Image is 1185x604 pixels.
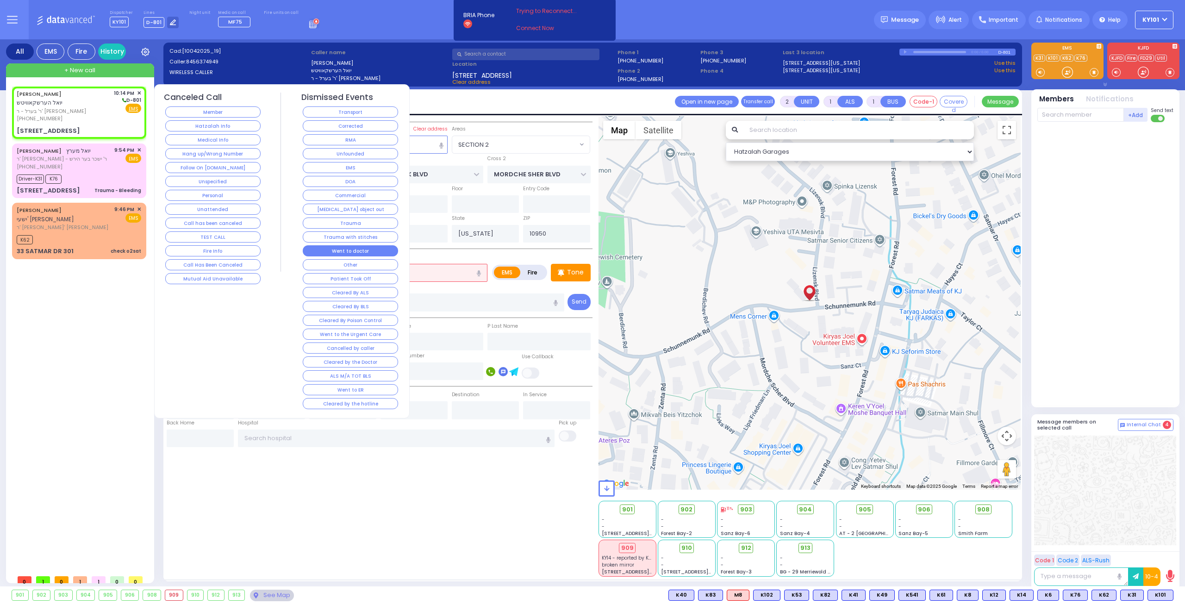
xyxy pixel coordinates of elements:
span: - [898,523,901,530]
button: Trauma with stitches [303,231,398,243]
span: [10042025_19] [182,47,221,55]
button: Went to the Urgent Care [303,329,398,340]
div: K8 [957,590,979,601]
span: SECTION 2 [452,136,590,153]
label: Medic on call [218,10,253,16]
button: Member [165,106,261,118]
label: EMS [494,267,521,278]
span: Sanz Bay-4 [780,530,810,537]
label: [PHONE_NUMBER] [700,57,746,64]
span: 1 [92,576,106,583]
a: [STREET_ADDRESS][US_STATE] [783,67,860,75]
button: 10-4 [1143,567,1160,586]
a: [PERSON_NAME] [17,147,62,155]
label: KJFD [1107,46,1179,52]
a: K101 [1046,55,1060,62]
span: - [780,554,783,561]
button: ALS M/A TOT BLS [303,370,398,381]
span: 908 [977,505,990,514]
div: K76 [1063,590,1088,601]
button: Code-1 [910,96,937,107]
label: ZIP [523,215,530,222]
button: Code 2 [1056,554,1079,566]
button: Transport [303,106,398,118]
span: - [721,523,723,530]
span: + New call [64,66,95,75]
a: Open in new page [675,96,739,107]
span: Notifications [1045,16,1082,24]
span: - [958,516,961,523]
button: Show satellite imagery [636,121,681,139]
button: ALS-Rush [1081,554,1111,566]
span: [STREET_ADDRESS][PERSON_NAME] [602,530,689,537]
div: JOEL HERSHKOWITZ [801,275,817,303]
div: 33 SATMAR DR 301 [17,247,74,256]
button: Transfer call [741,96,775,107]
div: K14 [1010,590,1034,601]
button: Commercial [303,190,398,201]
div: BLS [957,590,979,601]
span: ✕ [137,89,141,97]
div: 902 [33,590,50,600]
div: 908 [143,590,161,600]
span: SECTION 2 [452,136,577,153]
div: BLS [668,590,694,601]
span: EMS [125,213,141,223]
button: DOA [303,176,398,187]
span: 9:46 PM [114,206,134,213]
button: Cleared by the hotline [303,398,398,409]
div: BLS [869,590,895,601]
div: K40 [668,590,694,601]
span: ר' בערל - ר' [PERSON_NAME] [17,107,111,115]
span: - [780,561,783,568]
label: Floor [452,185,463,193]
label: Fire units on call [264,10,299,16]
span: Phone 2 [617,67,697,75]
span: 0 [18,576,31,583]
div: K31 [1120,590,1144,601]
span: 905 [859,505,871,514]
span: D-801 [121,97,141,104]
button: Code 1 [1034,554,1055,566]
a: Use this [994,59,1016,67]
button: Unattended [165,204,261,215]
span: Message [891,15,919,25]
label: Cad: [169,47,308,55]
button: Other [303,259,398,270]
div: BLS [1148,590,1173,601]
div: K49 [869,590,895,601]
span: Alert [948,16,962,24]
div: All [6,44,34,60]
div: K83 [698,590,723,601]
span: BRIA Phone [463,11,494,19]
div: EMS [37,44,64,60]
a: [STREET_ADDRESS][US_STATE] [783,59,860,67]
span: - [839,516,842,523]
div: 11% [721,506,733,512]
div: See map [250,590,293,601]
label: Caller: [169,58,308,66]
div: 904 [77,590,95,600]
span: BG - 29 Merriewold S. [780,568,832,575]
span: - [661,516,664,523]
button: Drag Pegman onto the map to open Street View [998,460,1016,479]
div: BLS [1063,590,1088,601]
span: ר' [PERSON_NAME] - ר' ישכר בער הירש [17,155,107,163]
div: K102 [753,590,780,601]
span: SECTION 2 [458,140,489,149]
span: 1 [36,576,50,583]
button: Message [982,96,1019,107]
button: Medical Info [165,134,261,145]
div: K62 [1091,590,1116,601]
span: K62 [17,235,33,244]
span: Help [1108,16,1121,24]
input: Search a contact [452,49,599,60]
span: - [721,561,723,568]
input: Search location [743,121,974,139]
button: Fire Info [165,245,261,256]
div: BLS [1037,590,1059,601]
span: 8456374949 [186,58,218,65]
button: Patient Took Off [303,273,398,284]
div: BLS [1010,590,1034,601]
button: Call has been canceled [165,218,261,229]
